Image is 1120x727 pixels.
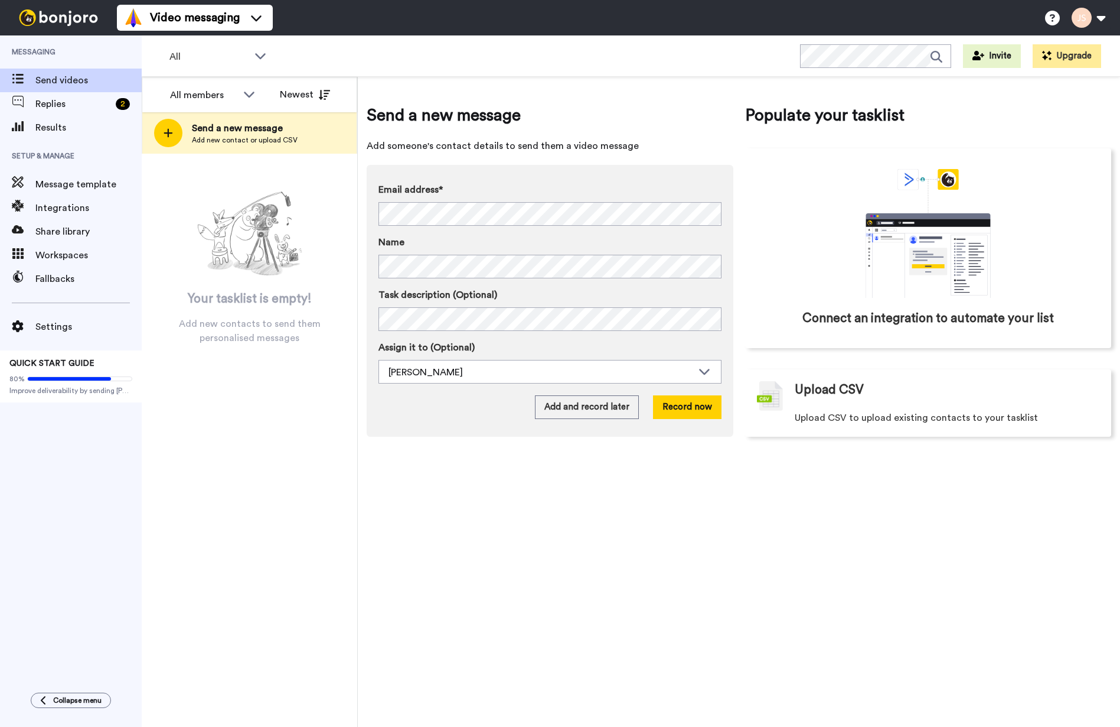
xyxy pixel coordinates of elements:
span: Add new contact or upload CSV [192,135,298,145]
span: Workspaces [35,248,142,262]
button: Invite [963,44,1021,68]
label: Assign it to (Optional) [378,340,721,355]
span: Add new contacts to send them personalised messages [159,317,339,345]
span: Upload CSV to upload existing contacts to your tasklist [795,411,1038,425]
span: Name [378,235,404,249]
span: Share library [35,225,142,239]
span: Replies [35,97,111,111]
label: Email address* [378,183,721,197]
span: Fallbacks [35,272,142,286]
span: Message template [35,177,142,192]
span: 80% [9,374,25,384]
button: Collapse menu [31,693,111,708]
div: animation [840,169,1017,298]
img: bj-logo-header-white.svg [14,9,103,26]
span: Your tasklist is empty! [188,290,312,308]
span: Upload CSV [795,381,864,399]
span: Improve deliverability by sending [PERSON_NAME]’s from your own email [9,386,132,395]
span: Send videos [35,73,142,87]
img: vm-color.svg [124,8,143,27]
span: Populate your tasklist [745,103,1112,127]
span: Send a new message [367,103,733,127]
button: Add and record later [535,395,639,419]
img: ready-set-action.png [191,187,309,281]
span: Integrations [35,201,142,215]
span: Connect an integration to automate your list [802,310,1054,327]
button: Newest [271,83,339,106]
div: 2 [116,98,130,110]
span: Results [35,121,142,135]
span: Add someone's contact details to send them a video message [367,139,733,153]
span: Collapse menu [53,696,102,705]
label: Task description (Optional) [378,288,721,302]
button: Upgrade [1033,44,1101,68]
span: Video messaging [150,9,240,26]
button: Record now [653,395,721,419]
span: All [169,50,249,64]
img: csv-grey.png [757,381,783,411]
div: [PERSON_NAME] [388,365,693,379]
div: All members [170,88,237,102]
span: Send a new message [192,121,298,135]
span: QUICK START GUIDE [9,359,94,368]
span: Settings [35,320,142,334]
